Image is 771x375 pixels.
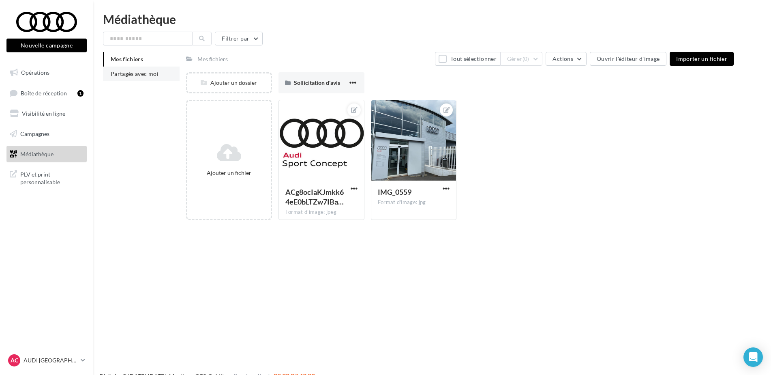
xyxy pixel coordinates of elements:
div: Mes fichiers [197,55,228,63]
span: Importer un fichier [676,55,727,62]
span: Opérations [21,69,49,76]
span: ACg8ocIaKJmkk64eE0bLTZw7IBaFENwNpuL28-yLJwzxKEu6sXlbJkgK [285,187,344,206]
a: Médiathèque [5,146,88,163]
div: Ajouter un fichier [191,169,268,177]
span: Actions [553,55,573,62]
button: Nouvelle campagne [6,39,87,52]
div: Format d'image: jpg [378,199,450,206]
div: Ajouter un dossier [187,79,271,87]
span: AC [11,356,18,364]
div: Médiathèque [103,13,761,25]
a: PLV et print personnalisable [5,166,88,190]
button: Ouvrir l'éditeur d'image [590,52,666,66]
span: (0) [523,56,529,62]
p: AUDI [GEOGRAPHIC_DATA] [24,356,77,364]
a: Opérations [5,64,88,81]
div: Open Intercom Messenger [743,347,763,367]
span: Mes fichiers [111,56,143,62]
span: Sollicitation d'avis [294,79,340,86]
span: Visibilité en ligne [22,110,65,117]
span: Médiathèque [20,150,54,157]
button: Filtrer par [215,32,263,45]
span: Partagés avec moi [111,70,158,77]
button: Actions [546,52,586,66]
button: Tout sélectionner [435,52,500,66]
span: IMG_0559 [378,187,411,196]
a: AC AUDI [GEOGRAPHIC_DATA] [6,353,87,368]
div: Format d'image: jpeg [285,209,358,216]
button: Gérer(0) [500,52,543,66]
a: Boîte de réception1 [5,84,88,102]
div: 1 [77,90,84,97]
span: PLV et print personnalisable [20,169,84,186]
a: Campagnes [5,125,88,142]
a: Visibilité en ligne [5,105,88,122]
button: Importer un fichier [670,52,734,66]
span: Campagnes [20,130,49,137]
span: Boîte de réception [21,89,67,96]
